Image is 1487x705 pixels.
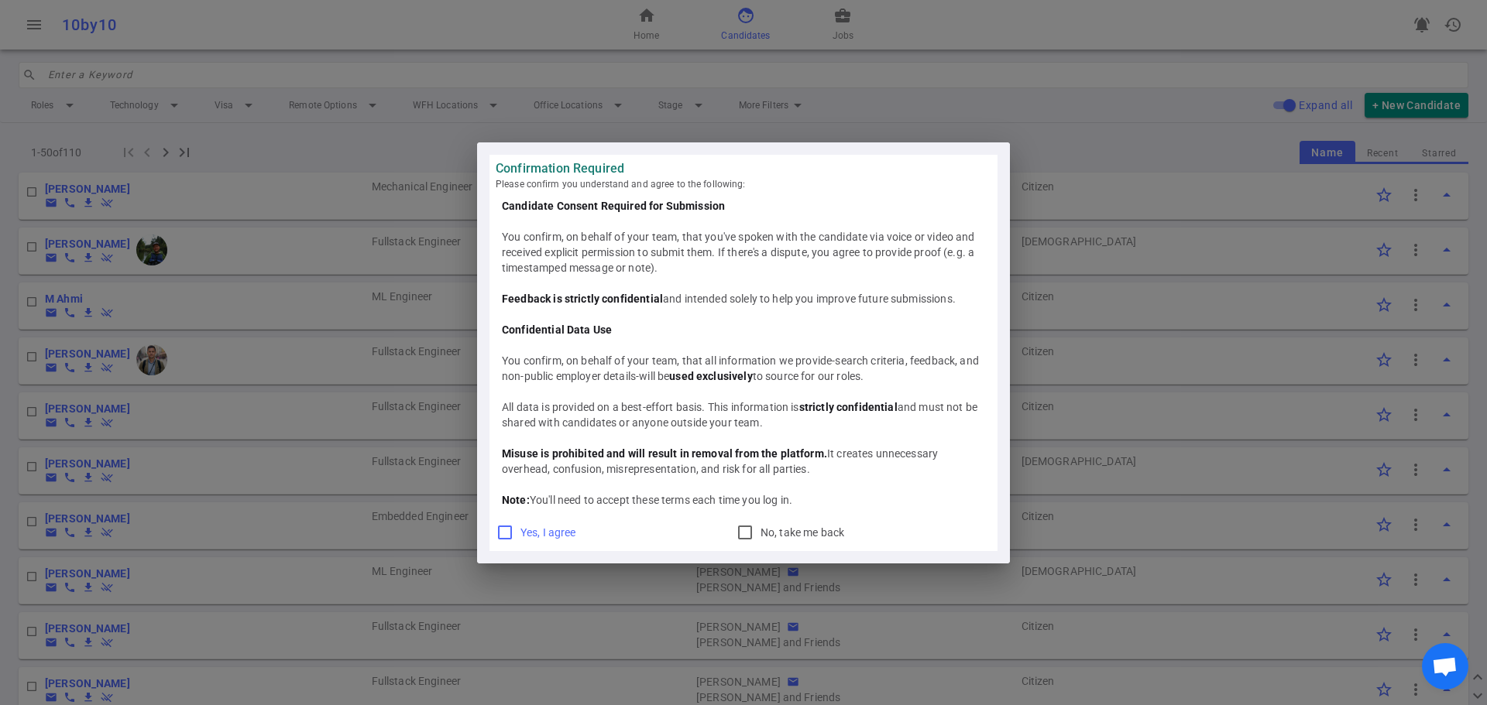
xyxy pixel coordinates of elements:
b: strictly confidential [799,401,898,413]
div: Open chat [1422,643,1468,690]
div: It creates unnecessary overhead, confusion, misrepresentation, and risk for all parties. [502,446,985,477]
div: You confirm, on behalf of your team, that all information we provide-search criteria, feedback, a... [502,353,985,384]
div: You confirm, on behalf of your team, that you've spoken with the candidate via voice or video and... [502,229,985,275]
div: and intended solely to help you improve future submissions. [502,291,985,306]
b: Misuse is prohibited and will result in removal from the platform. [502,447,827,460]
span: Yes, I agree [520,526,576,539]
b: Feedback is strictly confidential [502,293,663,305]
div: You'll need to accept these terms each time you log in. [502,492,985,508]
div: All data is provided on a best-effort basis. This information is and must not be shared with cand... [502,399,985,430]
strong: Confirmation Required [496,161,991,176]
span: Please confirm you understand and agree to the following: [496,176,991,192]
b: Confidential Data Use [502,323,612,336]
b: Note: [502,494,530,506]
b: Candidate Consent Required for Submission [502,200,725,212]
b: used exclusively [669,370,752,382]
span: No, take me back [761,526,844,539]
